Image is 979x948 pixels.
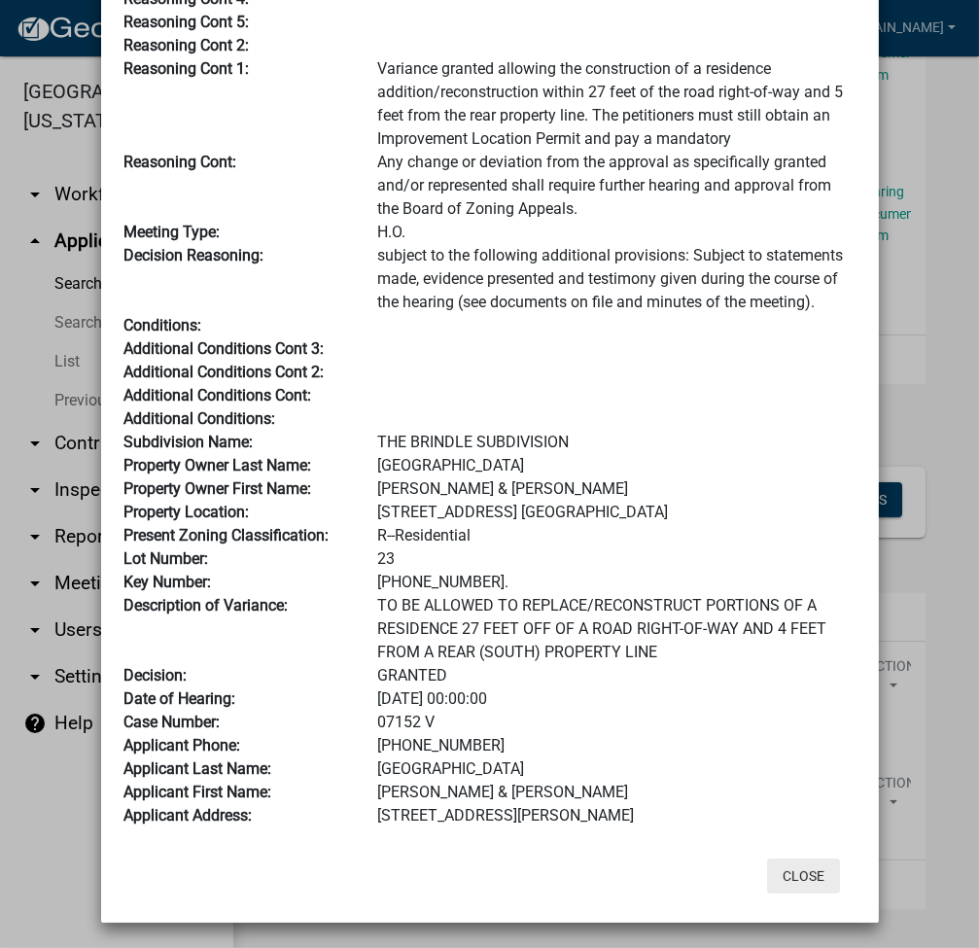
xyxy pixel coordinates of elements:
[363,734,869,757] div: [PHONE_NUMBER]
[363,687,869,711] div: [DATE] 00:00:00
[767,859,840,894] button: Close
[124,13,250,31] b: Reasoning Cont 5:
[363,221,869,244] div: H.O.
[363,151,869,221] div: Any change or deviation from the approval as specifically granted and/or represented shall requir...
[363,57,869,151] div: Variance granted allowing the construction of a residence addition/reconstruction within 27 feet ...
[124,59,250,78] b: Reasoning Cont 1:
[124,456,312,474] b: Property Owner Last Name:
[124,363,325,381] b: Additional Conditions Cont 2:
[124,386,312,404] b: Additional Conditions Cont:
[124,713,221,731] b: Case Number:
[363,804,869,827] div: [STREET_ADDRESS][PERSON_NAME]
[124,573,212,591] b: Key Number:
[363,571,869,594] div: [PHONE_NUMBER].
[363,781,869,804] div: [PERSON_NAME] & [PERSON_NAME]
[363,501,869,524] div: [STREET_ADDRESS] [GEOGRAPHIC_DATA]
[363,454,869,477] div: [GEOGRAPHIC_DATA]
[124,36,250,54] b: Reasoning Cont 2:
[363,664,869,687] div: GRANTED
[363,547,869,571] div: 23
[124,783,272,801] b: Applicant First Name:
[124,153,237,171] b: Reasoning Cont:
[363,711,869,734] div: 07152 V
[124,759,272,778] b: Applicant Last Name:
[124,596,289,614] b: Description of Variance:
[363,477,869,501] div: [PERSON_NAME] & [PERSON_NAME]
[124,479,312,498] b: Property Owner First Name:
[363,524,869,547] div: R--Residential
[363,244,869,314] div: subject to the following additional provisions: Subject to statements made, evidence presented an...
[363,431,869,454] div: THE BRINDLE SUBDIVISION
[124,339,325,358] b: Additional Conditions Cont 3:
[124,736,241,755] b: Applicant Phone:
[124,689,236,708] b: Date of Hearing:
[363,594,869,664] div: TO BE ALLOWED TO REPLACE/RECONSTRUCT PORTIONS OF A RESIDENCE 27 FEET OFF OF A ROAD RIGHT-OF-WAY A...
[124,433,254,451] b: Subdivision Name:
[124,666,188,685] b: Decision:
[124,246,264,264] b: Decision Reasoning:
[124,806,253,825] b: Applicant Address:
[124,549,209,568] b: Lot Number:
[124,223,221,241] b: Meeting Type:
[363,757,869,781] div: [GEOGRAPHIC_DATA]
[124,503,250,521] b: Property Location:
[124,316,202,334] b: Conditions:
[124,526,330,544] b: Present Zoning Classification:
[124,409,276,428] b: Additional Conditions:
